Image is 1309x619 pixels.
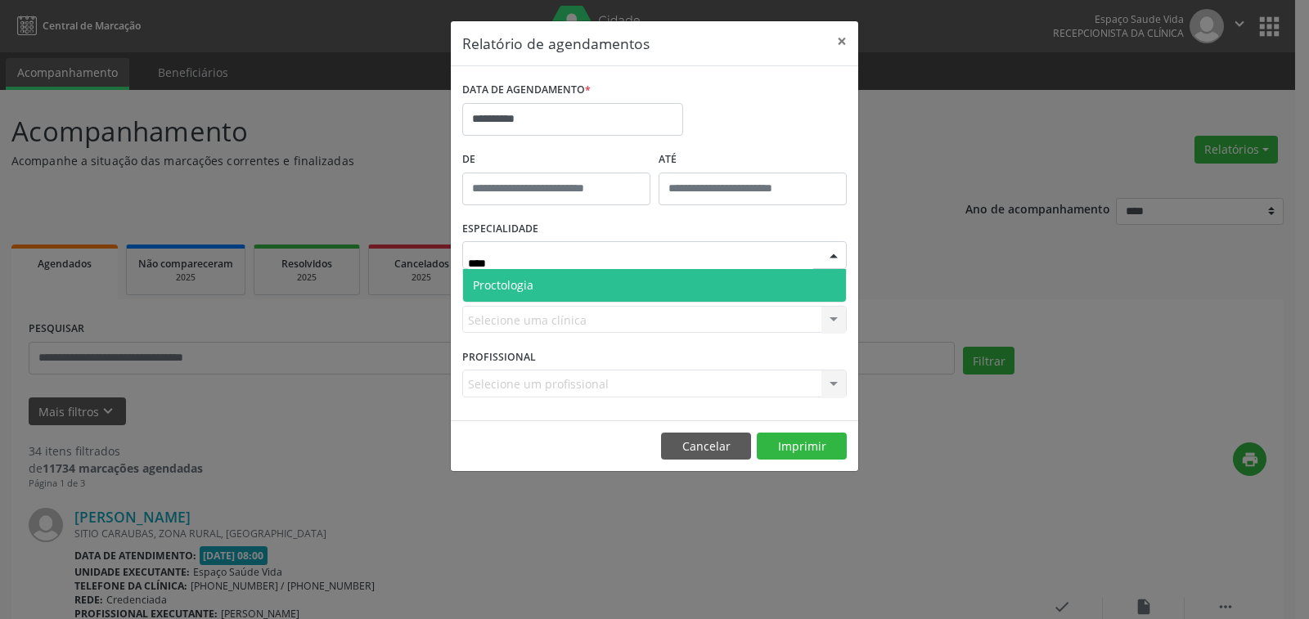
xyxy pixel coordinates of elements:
label: ESPECIALIDADE [462,217,538,242]
span: Proctologia [473,277,533,293]
button: Imprimir [757,433,847,460]
h5: Relatório de agendamentos [462,33,650,54]
label: De [462,147,650,173]
button: Close [825,21,858,61]
label: DATA DE AGENDAMENTO [462,78,591,103]
button: Cancelar [661,433,751,460]
label: ATÉ [659,147,847,173]
label: PROFISSIONAL [462,344,536,370]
